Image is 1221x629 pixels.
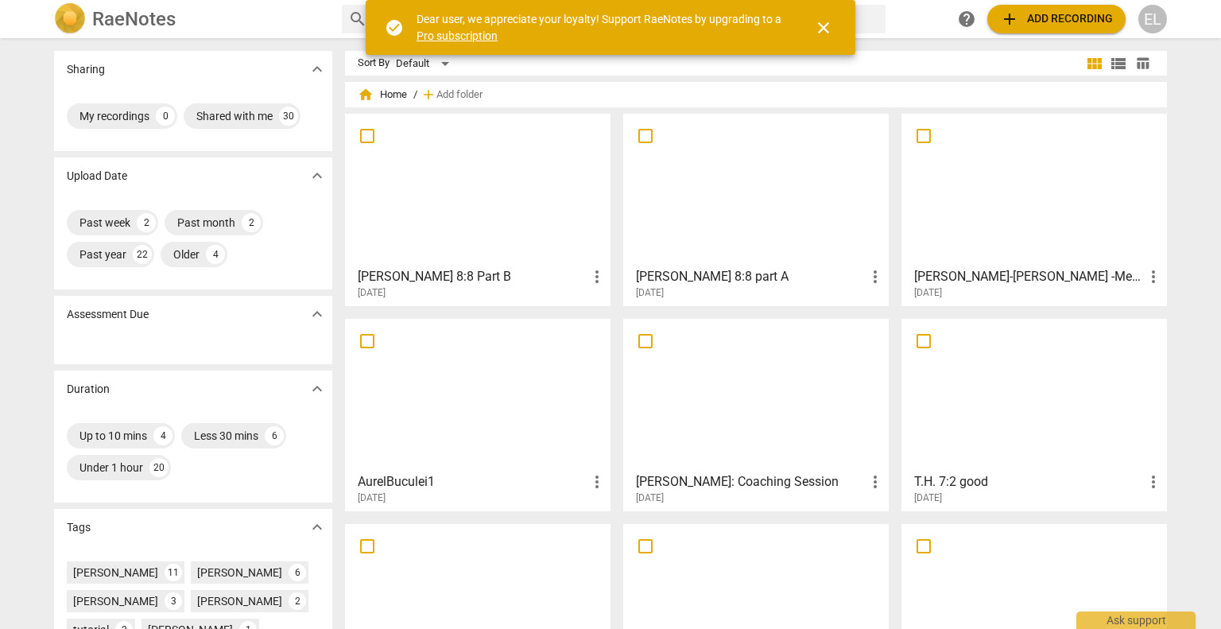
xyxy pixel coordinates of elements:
div: [PERSON_NAME] [197,593,282,609]
span: / [413,89,417,101]
div: 6 [289,564,306,581]
div: Ask support [1076,612,1196,629]
div: Older [173,247,200,262]
div: Default [396,51,455,76]
a: AurelBuculei1[DATE] [351,324,605,504]
span: [DATE] [914,286,942,300]
div: Shared with me [196,108,273,124]
p: Sharing [67,61,105,78]
span: more_vert [866,472,885,491]
h2: RaeNotes [92,8,176,30]
button: Show more [305,377,329,401]
span: more_vert [1144,267,1163,286]
span: Home [358,87,407,103]
button: Tile view [1083,52,1107,76]
p: Assessment Due [67,306,149,323]
div: 2 [242,213,261,232]
span: add [1000,10,1019,29]
a: [PERSON_NAME]-[PERSON_NAME] -Mentor Coaching Session #9[DATE] [907,119,1161,299]
div: Past week [79,215,130,231]
span: [DATE] [358,286,386,300]
span: help [957,10,976,29]
div: Up to 10 mins [79,428,147,444]
h3: Pam Rechel-Svetlana -Mentor Coaching Session #9 [914,267,1144,286]
p: Duration [67,381,110,398]
div: [PERSON_NAME] [197,565,282,580]
button: Show more [305,164,329,188]
div: 6 [265,426,284,445]
span: expand_more [308,166,327,185]
div: 2 [137,213,156,232]
span: Add folder [436,89,483,101]
p: Tags [67,519,91,536]
span: view_list [1109,54,1128,73]
span: [DATE] [358,491,386,505]
div: 3 [165,592,182,610]
span: expand_more [308,305,327,324]
a: [PERSON_NAME] 8:8 part A[DATE] [629,119,883,299]
button: Upload [987,5,1126,33]
div: My recordings [79,108,149,124]
div: 30 [279,107,298,126]
img: Logo [54,3,86,35]
h3: T.H. 7:2 good [914,472,1144,491]
div: [PERSON_NAME] [73,565,158,580]
div: Dear user, we appreciate your loyalty! Support RaeNotes by upgrading to a [417,11,785,44]
a: T.H. 7:2 good[DATE] [907,324,1161,504]
a: Help [952,5,981,33]
div: Under 1 hour [79,460,143,476]
span: [DATE] [636,491,664,505]
span: more_vert [587,472,607,491]
span: expand_more [308,518,327,537]
button: Table view [1130,52,1154,76]
button: List view [1107,52,1130,76]
span: home [358,87,374,103]
span: expand_more [308,379,327,398]
button: Show more [305,302,329,326]
span: check_circle [385,18,404,37]
span: add [421,87,436,103]
div: 22 [133,245,152,264]
span: close [814,18,833,37]
div: 20 [149,458,169,477]
span: table_chart [1135,56,1150,71]
span: more_vert [1144,472,1163,491]
button: Show more [305,57,329,81]
h3: Anne 8:8 Part B [358,267,587,286]
h3: Charlotte Browning: Coaching Session [636,472,866,491]
h3: AurelBuculei1 [358,472,587,491]
span: expand_more [308,60,327,79]
button: EL [1138,5,1167,33]
div: 0 [156,107,175,126]
span: more_vert [866,267,885,286]
div: 11 [165,564,182,581]
div: Sort By [358,57,390,69]
p: Upload Date [67,168,127,184]
div: Less 30 mins [194,428,258,444]
span: [DATE] [636,286,664,300]
a: [PERSON_NAME] 8:8 Part B[DATE] [351,119,605,299]
div: 2 [289,592,306,610]
a: Pro subscription [417,29,498,42]
span: Add recording [1000,10,1113,29]
span: view_module [1085,54,1104,73]
h3: Anne 8:8 part A [636,267,866,286]
a: [PERSON_NAME]: Coaching Session[DATE] [629,324,883,504]
span: more_vert [587,267,607,286]
a: LogoRaeNotes [54,3,329,35]
span: [DATE] [914,491,942,505]
button: Show more [305,515,329,539]
span: search [348,10,367,29]
div: Past month [177,215,235,231]
div: 4 [153,426,172,445]
div: [PERSON_NAME] [73,593,158,609]
div: 4 [206,245,225,264]
button: Close [804,9,843,47]
div: Past year [79,247,126,262]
